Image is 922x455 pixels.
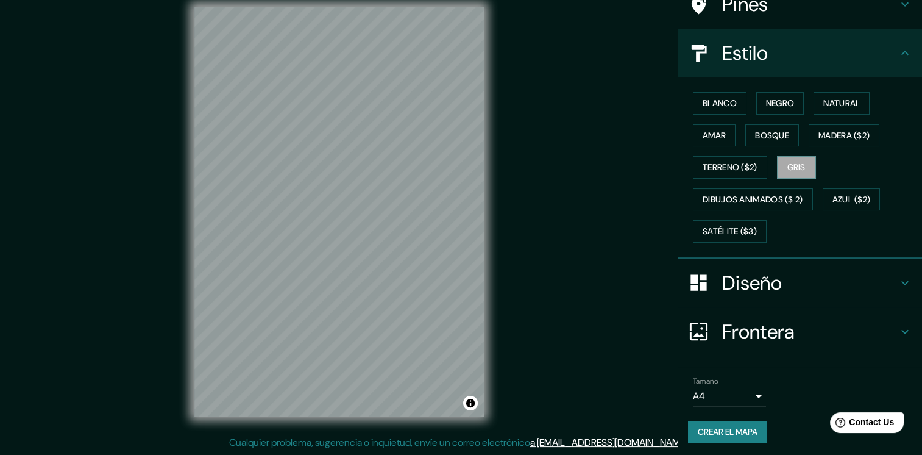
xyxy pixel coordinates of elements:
button: Madera ($2) [809,124,879,147]
div: Frontera [678,307,922,356]
font: Madera ($2) [818,128,870,143]
button: Natural [814,92,870,115]
button: Gris [777,156,816,179]
iframe: Help widget launcher [814,407,909,442]
font: Bosque [755,128,789,143]
font: Terreno ($2) [703,160,757,175]
div: Estilo [678,29,922,77]
font: Azul ($2) [832,192,871,207]
label: Tamaño [693,376,718,386]
button: Bosque [745,124,799,147]
font: Amar [703,128,726,143]
canvas: Mapa [194,7,484,417]
a: a [EMAIL_ADDRESS][DOMAIN_NAME] [530,436,687,449]
div: A4 [693,387,766,406]
div: Diseño [678,259,922,307]
button: Dibujos animados ($ 2) [693,188,813,211]
font: Satélite ($3) [703,224,757,239]
button: Blanco [693,92,746,115]
button: Alternar atribución [463,396,478,410]
button: Crear el mapa [688,421,767,443]
font: Negro [766,96,795,111]
h4: Diseño [722,271,898,295]
font: Gris [787,160,806,175]
button: Amar [693,124,736,147]
h4: Frontera [722,320,898,344]
button: Azul ($2) [823,188,881,211]
font: Crear el mapa [698,425,757,440]
button: Negro [756,92,804,115]
font: Natural [823,96,860,111]
h4: Estilo [722,41,898,65]
p: Cualquier problema, sugerencia o inquietud, envíe un correo electrónico . [229,435,689,450]
font: Dibujos animados ($ 2) [703,192,803,207]
font: Blanco [703,96,737,111]
button: Satélite ($3) [693,220,767,243]
button: Terreno ($2) [693,156,767,179]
